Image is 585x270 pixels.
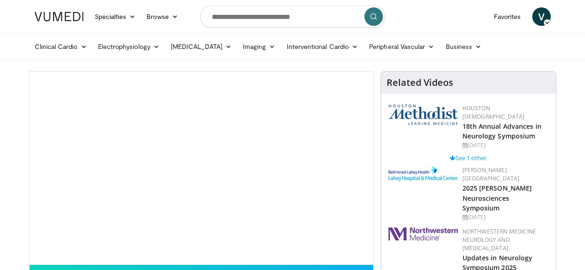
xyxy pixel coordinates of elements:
[141,7,184,26] a: Browse
[462,166,520,182] a: [PERSON_NAME][GEOGRAPHIC_DATA]
[388,228,458,240] img: 2a462fb6-9365-492a-ac79-3166a6f924d8.png.150x105_q85_autocrop_double_scale_upscale_version-0.2.jpg
[388,166,458,181] img: e7977282-282c-4444-820d-7cc2733560fd.jpg.150x105_q85_autocrop_double_scale_upscale_version-0.2.jpg
[462,104,525,120] a: Houston [DEMOGRAPHIC_DATA]
[200,6,385,28] input: Search topics, interventions
[488,7,527,26] a: Favorites
[30,72,373,265] video-js: Video Player
[29,37,92,56] a: Clinical Cardio
[165,37,237,56] a: [MEDICAL_DATA]
[440,37,487,56] a: Business
[462,184,532,212] a: 2025 [PERSON_NAME] Neurosciences Symposium
[237,37,281,56] a: Imaging
[387,77,453,88] h4: Related Videos
[363,37,440,56] a: Peripheral Vascular
[462,228,536,252] a: Northwestern Medicine Neurology and [MEDICAL_DATA]
[532,7,551,26] a: V
[281,37,364,56] a: Interventional Cardio
[462,122,542,140] a: 18th Annual Advances in Neurology Symposium
[450,154,486,162] a: See 1 other
[462,141,548,150] div: [DATE]
[89,7,142,26] a: Specialties
[388,104,458,125] img: 5e4488cc-e109-4a4e-9fd9-73bb9237ee91.png.150x105_q85_autocrop_double_scale_upscale_version-0.2.png
[92,37,165,56] a: Electrophysiology
[462,213,548,222] div: [DATE]
[35,12,84,21] img: VuMedi Logo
